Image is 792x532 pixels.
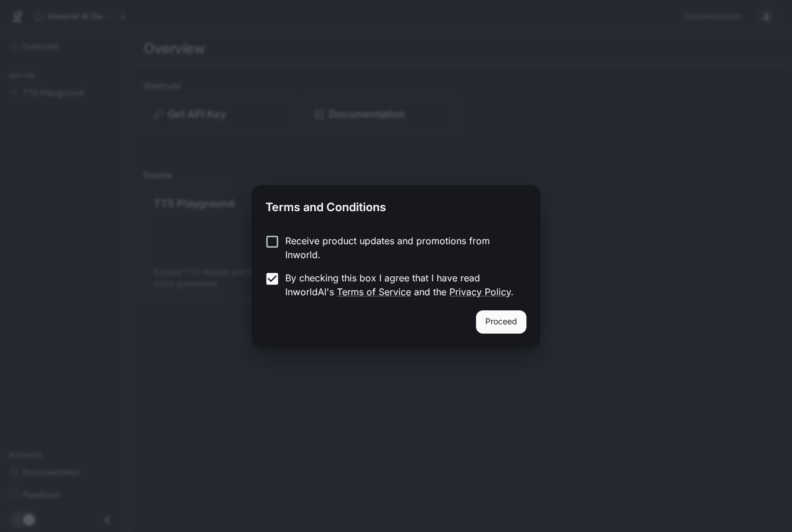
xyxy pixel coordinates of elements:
a: Privacy Policy [449,286,511,298]
a: Terms of Service [337,286,411,298]
p: By checking this box I agree that I have read InworldAI's and the . [285,271,517,299]
button: Proceed [476,310,526,334]
p: Receive product updates and promotions from Inworld. [285,234,517,262]
h2: Terms and Conditions [252,185,540,225]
